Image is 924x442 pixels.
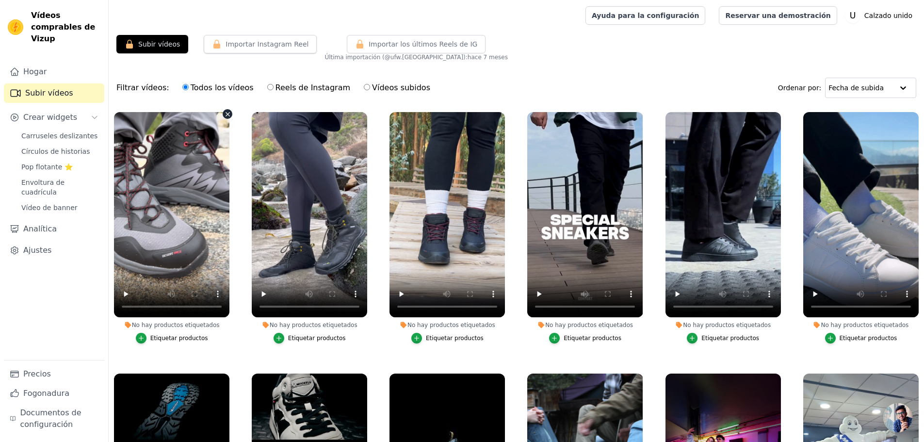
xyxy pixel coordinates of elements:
[683,322,771,328] font: No hay productos etiquetados
[545,322,633,328] font: No hay productos etiquetados
[369,40,477,48] font: Importar los últimos Reels de IG
[364,84,370,90] input: Vídeos subidos
[549,333,621,344] button: Etiquetar productos
[840,335,897,342] font: Etiquetar productos
[16,129,104,143] a: Carruseles deslizantes
[23,369,51,378] font: Precios
[4,219,104,239] a: Analítica
[324,54,390,61] font: Última importación (@
[825,333,897,344] button: Etiquetar productos
[226,40,308,48] font: Importar Instagram Reel
[25,88,73,98] font: Subir vídeos
[719,6,837,25] a: Reservar una demostración
[411,333,484,344] button: Etiquetar productos
[274,333,346,344] button: Etiquetar productos
[21,163,73,171] font: Pop flotante ⭐
[372,83,430,92] font: Vídeos subidos
[136,333,208,344] button: Etiquetar productos
[191,83,254,92] font: Todos los vídeos
[23,113,77,122] font: Crear widgets
[778,84,821,92] font: Ordenar por:
[223,109,232,119] button: Video Delete
[4,364,104,384] a: Precios
[267,84,274,90] input: Reels de Instagram
[150,335,208,342] font: Etiquetar productos
[270,322,357,328] font: No hay productos etiquetados
[23,389,69,398] font: Fogonadura
[8,19,23,35] img: Vizup
[468,54,508,61] font: hace 7 meses
[463,54,468,61] font: ):
[16,145,104,158] a: Círculos de historias
[21,179,65,196] font: Envoltura de cuadrícula
[288,335,346,342] font: Etiquetar productos
[845,7,916,24] button: U Calzado unido
[16,176,104,199] a: Envoltura de cuadrícula
[116,35,188,53] button: Subir vídeos
[23,246,51,255] font: Ajustes
[407,322,495,328] font: No hay productos etiquetados
[4,384,104,403] a: Fogonadura
[592,12,699,19] font: Ayuda para la configuración
[31,11,95,43] font: Vídeos comprables de Vizup
[138,40,180,48] font: Subir vídeos
[20,408,81,429] font: Documentos de configuración
[883,403,912,432] div: Chat abierto
[390,54,463,61] font: ufw.[GEOGRAPHIC_DATA]
[204,35,317,53] button: Importar Instagram Reel
[864,12,912,19] font: Calzado unido
[16,201,104,214] a: Vídeo de banner
[21,204,78,212] font: Vídeo de banner
[116,83,169,92] font: Filtrar vídeos:
[564,335,621,342] font: Etiquetar productos
[23,224,57,233] font: Analítica
[725,12,830,19] font: Reservar una demostración
[4,62,104,82] a: Hogar
[347,35,486,53] button: Importar los últimos Reels de IG
[585,6,705,25] a: Ayuda para la configuración
[132,322,220,328] font: No hay productos etiquetados
[276,83,350,92] font: Reels de Instagram
[4,108,104,127] button: Crear widgets
[687,333,759,344] button: Etiquetar productos
[849,11,856,20] text: U
[4,83,104,103] a: Subir vídeos
[21,147,90,155] font: Círculos de historias
[16,160,104,174] a: Pop flotante ⭐
[23,67,47,76] font: Hogar
[21,132,97,140] font: Carruseles deslizantes
[4,241,104,260] a: Ajustes
[182,84,189,90] input: Todos los vídeos
[426,335,484,342] font: Etiquetar productos
[4,403,104,434] a: Documentos de configuración
[701,335,759,342] font: Etiquetar productos
[821,322,908,328] font: No hay productos etiquetados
